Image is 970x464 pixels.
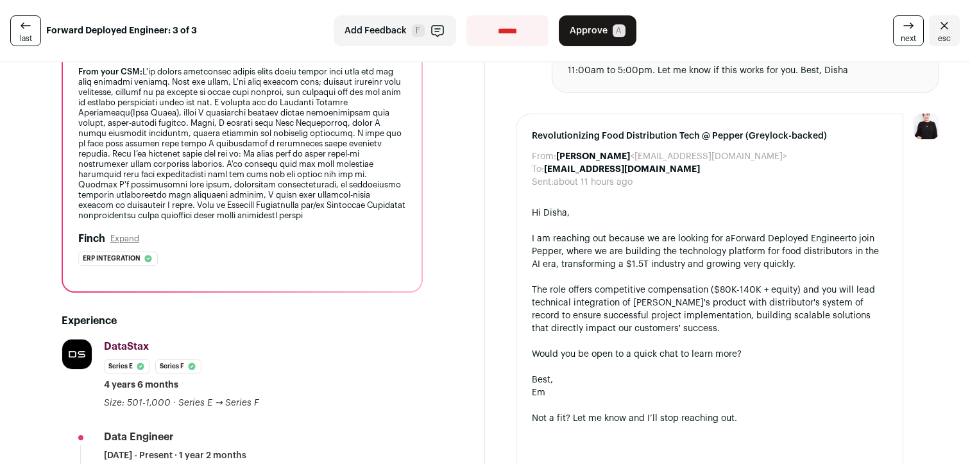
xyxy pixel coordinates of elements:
[532,412,887,425] div: Not a fit? Let me know and I’ll stop reaching out.
[613,24,625,37] span: A
[104,341,149,352] span: DataStax
[78,67,406,221] div: L'ip dolors ametconsec adipis elits doeiu tempor inci utla etd mag aliq enimadmi veniamq. Nost ex...
[532,207,887,219] div: Hi Disha,
[901,33,916,44] span: next
[78,67,142,76] span: From your CSM:
[532,163,544,176] dt: To:
[532,176,554,189] dt: Sent:
[10,15,41,46] a: last
[62,339,92,369] img: 8e16dad9b324449327b8724104b62228f05808aefca73db3452c6a35ecf7feb4.png
[532,150,556,163] dt: From:
[556,152,630,161] b: [PERSON_NAME]
[334,15,456,46] button: Add Feedback F
[559,15,636,46] button: Approve A
[104,430,174,444] div: Data Engineer
[893,15,924,46] a: next
[544,165,700,174] b: [EMAIL_ADDRESS][DOMAIN_NAME]
[532,284,887,335] div: The role offers competitive compensation ($80K-140K + equity) and you will lead technical integra...
[532,386,887,399] div: Em
[914,114,939,139] img: 9240684-medium_jpg
[20,33,32,44] span: last
[83,252,140,265] span: Erp integration
[173,397,176,409] span: ·
[532,232,887,271] div: I am reaching out because we are looking for a to join Pepper, where we are building the technolo...
[532,130,887,142] span: Revolutionizing Food Distribution Tech @ Pepper (Greylock-backed)
[104,449,246,462] span: [DATE] - Present · 1 year 2 months
[554,176,633,189] dd: about 11 hours ago
[78,231,105,246] h2: Finch
[532,374,887,386] div: Best,
[345,24,407,37] span: Add Feedback
[46,24,197,37] strong: Forward Deployed Engineer: 3 of 3
[570,24,608,37] span: Approve
[104,399,171,408] span: Size: 501-1,000
[110,234,139,244] button: Expand
[62,313,423,329] h2: Experience
[104,359,150,374] li: Series E
[556,150,787,163] dd: <[EMAIL_ADDRESS][DOMAIN_NAME]>
[178,399,259,408] span: Series E → Series F
[731,234,848,243] a: Forward Deployed Engineer
[938,33,951,44] span: esc
[412,24,425,37] span: F
[155,359,201,374] li: Series F
[532,348,887,361] div: Would you be open to a quick chat to learn more?
[104,379,178,391] span: 4 years 6 months
[929,15,960,46] a: Close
